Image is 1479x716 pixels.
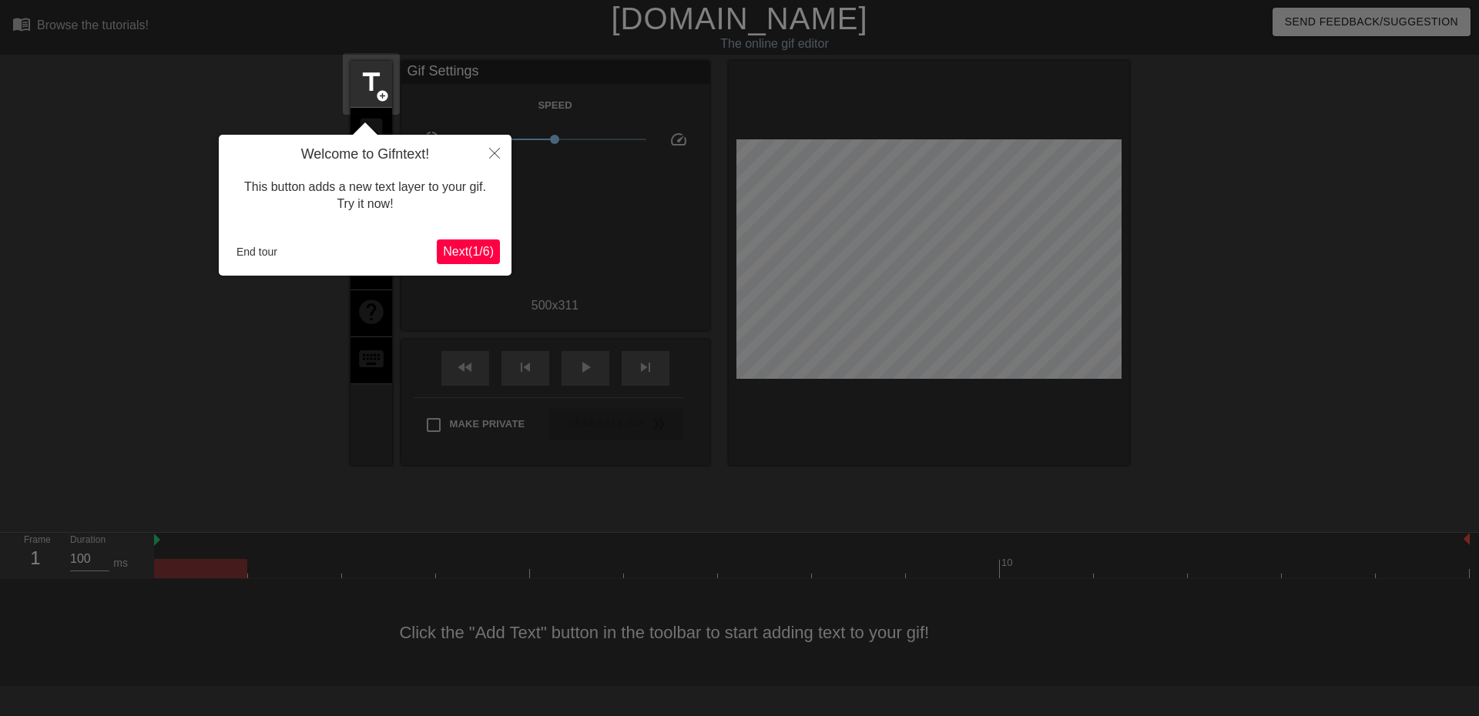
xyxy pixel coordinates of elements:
span: Next ( 1 / 6 ) [443,245,494,258]
button: Close [478,135,511,170]
button: Next [437,239,500,264]
button: End tour [230,240,283,263]
div: This button adds a new text layer to your gif. Try it now! [230,163,500,229]
h4: Welcome to Gifntext! [230,146,500,163]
